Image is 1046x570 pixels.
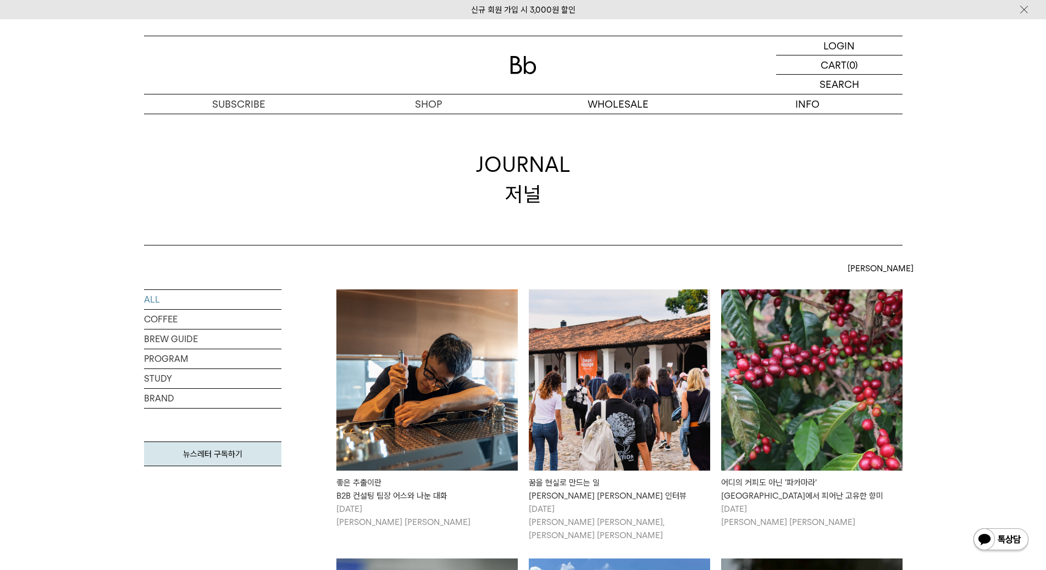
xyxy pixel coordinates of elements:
[721,476,903,502] div: 어디의 커피도 아닌 '파카마라' [GEOGRAPHIC_DATA]에서 피어난 고유한 향미
[820,75,859,94] p: SEARCH
[721,502,903,529] p: [DATE] [PERSON_NAME] [PERSON_NAME]
[529,289,710,471] img: 꿈을 현실로 만드는 일빈보야지 탁승희 대표 인터뷰
[848,262,914,275] span: [PERSON_NAME]
[476,150,571,208] div: JOURNAL 저널
[144,94,334,114] a: SUBSCRIBE
[144,329,281,349] a: BREW GUIDE
[471,5,575,15] a: 신규 회원 가입 시 3,000원 할인
[821,55,846,74] p: CART
[144,290,281,309] a: ALL
[144,369,281,388] a: STUDY
[144,442,281,466] a: 뉴스레터 구독하기
[823,36,855,55] p: LOGIN
[776,36,903,55] a: LOGIN
[721,289,903,529] a: 어디의 커피도 아닌 '파카마라'엘살바도르에서 피어난 고유한 향미 어디의 커피도 아닌 '파카마라'[GEOGRAPHIC_DATA]에서 피어난 고유한 향미 [DATE][PERSON...
[713,94,903,114] p: INFO
[523,94,713,114] p: WHOLESALE
[529,502,710,542] p: [DATE] [PERSON_NAME] [PERSON_NAME], [PERSON_NAME] [PERSON_NAME]
[144,389,281,408] a: BRAND
[529,289,710,542] a: 꿈을 현실로 만드는 일빈보야지 탁승희 대표 인터뷰 꿈을 현실로 만드는 일[PERSON_NAME] [PERSON_NAME] 인터뷰 [DATE][PERSON_NAME] [PERS...
[721,289,903,471] img: 어디의 커피도 아닌 '파카마라'엘살바도르에서 피어난 고유한 향미
[776,55,903,75] a: CART (0)
[529,476,710,502] div: 꿈을 현실로 만드는 일 [PERSON_NAME] [PERSON_NAME] 인터뷰
[334,94,523,114] a: SHOP
[846,55,858,74] p: (0)
[336,289,518,471] img: 좋은 추출이란B2B 컨설팅 팀장 어스와 나눈 대화
[144,310,281,329] a: COFFEE
[144,349,281,368] a: PROGRAM
[336,502,518,529] p: [DATE] [PERSON_NAME] [PERSON_NAME]
[972,527,1030,554] img: 카카오톡 채널 1:1 채팅 버튼
[510,56,536,74] img: 로고
[336,476,518,502] div: 좋은 추출이란 B2B 컨설팅 팀장 어스와 나눈 대화
[336,289,518,529] a: 좋은 추출이란B2B 컨설팅 팀장 어스와 나눈 대화 좋은 추출이란B2B 컨설팅 팀장 어스와 나눈 대화 [DATE][PERSON_NAME] [PERSON_NAME]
